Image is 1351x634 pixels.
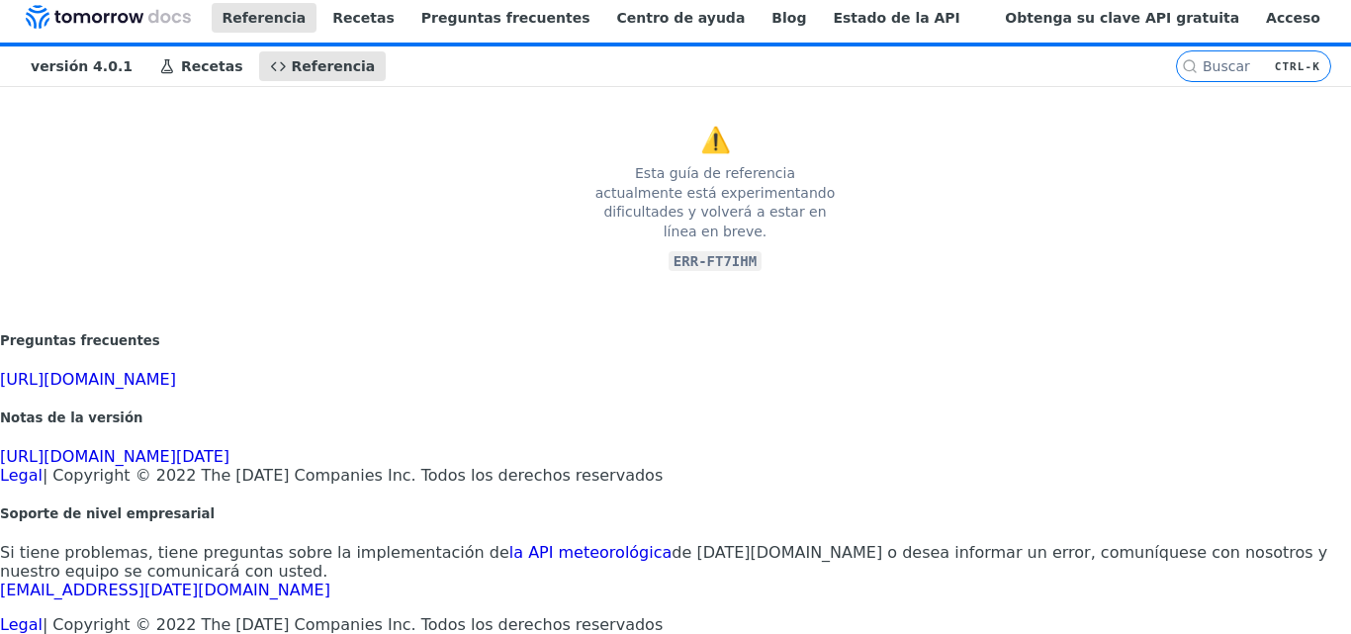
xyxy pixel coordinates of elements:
span: Signo de exclamación en triángulo amarillo [700,126,731,154]
font: | Copyright © 2022 The [DATE] Companies Inc. Todos los derechos reservados [43,466,663,485]
svg: Buscar [1182,58,1198,74]
code: ERR-FT7IHM [669,251,762,271]
font: ⚠️ [700,127,731,153]
font: Recetas [181,58,243,74]
a: Acceso [1255,3,1331,33]
font: Referencia [223,10,307,26]
font: Acceso [1266,10,1320,26]
a: Estado de la API [822,3,970,33]
a: Recetas [148,51,254,81]
a: Recetas [321,3,405,33]
a: Referencia [212,3,317,33]
a: Centro de ayuda [606,3,757,33]
font: | Copyright © 2022 The [DATE] Companies Inc. Todos los derechos reservados [43,615,663,634]
a: la API meteorológica [509,543,673,562]
a: Referencia [259,51,387,81]
font: Preguntas frecuentes [421,10,590,26]
a: Obtenga su clave API gratuita [994,3,1250,33]
font: Blog [771,10,806,26]
font: Estado de la API [833,10,959,26]
font: versión 4.0.1 [31,58,133,74]
a: Preguntas frecuentes [410,3,601,33]
kbd: CTRL-K [1270,56,1325,76]
img: Documentación de la API meteorológica de Tomorrow.io [26,5,191,29]
a: Blog [761,3,817,33]
font: Obtenga su clave API gratuita [1005,10,1239,26]
font: Recetas [332,10,395,26]
font: Centro de ayuda [617,10,746,26]
font: Esta guía de referencia actualmente está experimentando dificultades y volverá a estar en línea e... [595,165,836,239]
font: Referencia [292,58,376,74]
